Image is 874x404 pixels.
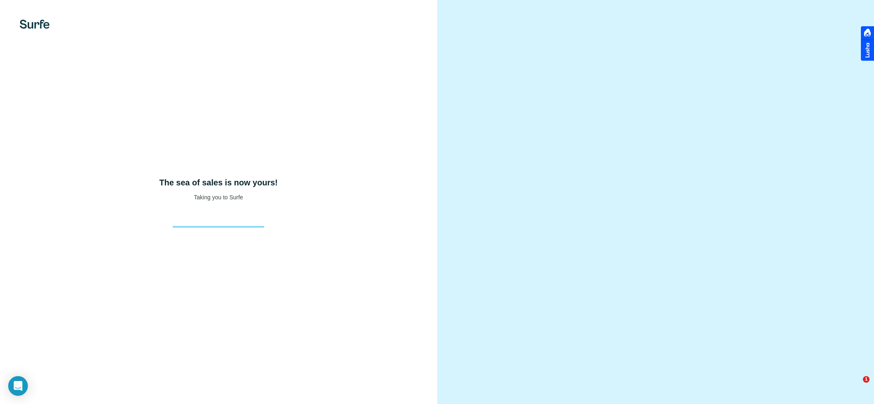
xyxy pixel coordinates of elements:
div: Open Intercom Messenger [8,376,28,396]
img: Surfe's logo [20,20,50,29]
h4: The sea of sales is now yours! [159,177,278,188]
span: 1 [863,376,869,383]
iframe: Intercom live chat [846,376,866,396]
p: Taking you to Surfe [194,193,243,201]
